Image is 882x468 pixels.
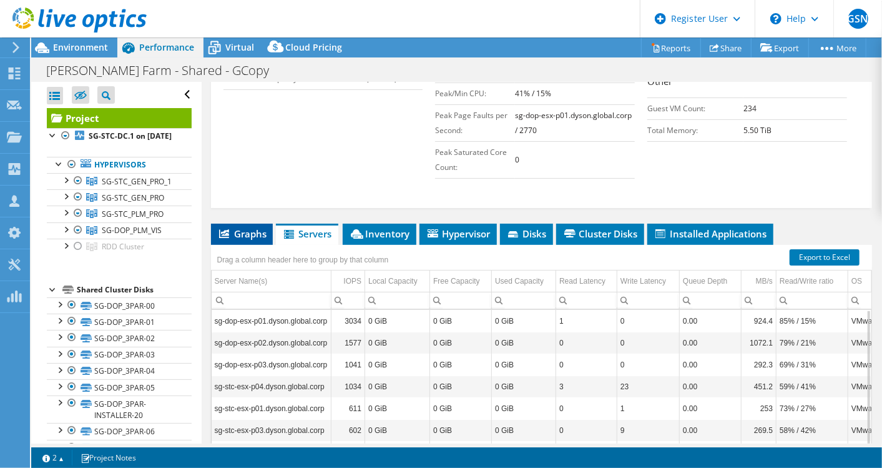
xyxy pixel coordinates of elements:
td: Column Server Name(s), Value sg-dop-esx-p03.dyson.global.corp [212,354,331,376]
div: Read/Write ratio [780,274,833,289]
svg: \n [770,13,782,24]
td: Column Local Capacity, Value 0 GiB [365,332,430,354]
td: Peak Saturated Core Count: [435,141,515,178]
a: SG-STC_PLM_PRO [47,206,192,222]
td: Column MB/s, Value 292.3 [742,354,777,376]
td: Column Queue Depth, Value 0.00 [680,397,742,419]
span: Graphs [217,227,267,240]
td: Column Local Capacity, Value 0 GiB [365,354,430,376]
td: Column Write Latency, Filter cell [617,292,680,309]
td: Column MB/s, Value 451.2 [742,376,777,397]
td: Column Free Capacity, Value 0 GiB [430,419,492,441]
td: Column Used Capacity, Value 0 GiB [492,310,556,332]
span: Cloud Pricing [285,41,342,53]
a: Hypervisors [47,157,192,173]
td: Column Local Capacity, Value 0 GiB [365,310,430,332]
a: SG-DOP_3PAR-06 [47,423,192,439]
td: Used Capacity Column [492,271,556,292]
td: Column Free Capacity, Value 0 GiB [430,354,492,376]
td: Column Local Capacity, Value 0 GiB [365,419,430,441]
td: Column MB/s, Value 167.6 [742,441,777,463]
span: Virtual [225,41,254,53]
a: SG-DOP_3PAR-05 [47,379,192,396]
div: Server Name(s) [215,274,268,289]
span: Inventory [349,227,410,240]
td: Column IOPS, Value 611 [331,397,365,419]
td: Column Read/Write ratio, Filter cell [777,292,848,309]
span: Disks [506,227,547,240]
span: SG-STC_GEN_PRO [102,192,164,203]
td: Column MB/s, Value 253 [742,397,777,419]
b: 5.50 TiB [743,125,772,136]
td: Column Used Capacity, Value 0 GiB [492,354,556,376]
a: SG-STC-DC.1 on [DATE] [47,128,192,144]
td: Column Server Name(s), Value sg-stc-esx-p04.dyson.global.corp [212,376,331,397]
td: Column Server Name(s), Value sg-stc-esx-p02.dyson.global.corp [212,441,331,463]
td: Read Latency Column [556,271,617,292]
td: Column Queue Depth, Value 0.00 [680,310,742,332]
td: Column Read/Write ratio, Value 85% / 15% [777,310,848,332]
td: Server Name(s) Column [212,271,331,292]
span: RDD Cluster [102,241,144,252]
td: Guest VM Count: [647,97,743,119]
td: Column Used Capacity, Value 0 GiB [492,441,556,463]
td: Column Queue Depth, Value 0.00 [680,332,742,354]
td: Column Queue Depth, Value 0.00 [680,419,742,441]
a: SG-DOP_3PAR-02 [47,330,192,346]
td: Column Read Latency, Value 0 [556,397,617,419]
td: Column Queue Depth, Value 0.00 [680,354,742,376]
td: Column Server Name(s), Value sg-stc-esx-p01.dyson.global.corp [212,397,331,419]
td: Column Queue Depth, Value 0.00 [680,441,742,463]
td: Column Local Capacity, Value 0 GiB [365,376,430,397]
span: Environment [53,41,108,53]
td: Column Write Latency, Value 0 [617,354,680,376]
a: Reports [641,38,701,57]
td: Column Free Capacity, Value 0 GiB [430,376,492,397]
td: Column Read Latency, Value 0 [556,441,617,463]
td: Column Read/Write ratio, Value 79% / 21% [777,332,848,354]
td: Column IOPS, Value 1034 [331,376,365,397]
td: Column Read/Write ratio, Value 58% / 42% [777,419,848,441]
a: RDD Cluster [47,239,192,255]
div: Free Capacity [433,274,480,289]
span: Hypervisor [426,227,491,240]
b: 41% / 15% [515,88,551,99]
td: Column Used Capacity, Value 0 GiB [492,332,556,354]
h3: Other [647,74,847,91]
td: Read/Write ratio Column [777,271,848,292]
td: Column Local Capacity, Filter cell [365,292,430,309]
a: SG-DOP_3PAR-04 [47,363,192,379]
td: MB/s Column [742,271,777,292]
a: SG-DOP_3PAR-INSTALLER-20 [47,396,192,423]
td: Column IOPS, Value 1041 [331,354,365,376]
td: Column Read Latency, Value 3 [556,376,617,397]
a: Project Notes [72,450,145,466]
td: Column Read/Write ratio, Value 69% / 31% [777,354,848,376]
span: SG-DOP_PLM_VIS [102,225,162,236]
td: Column Free Capacity, Value 0 GiB [430,441,492,463]
td: Column Read/Write ratio, Value 59% / 41% [777,376,848,397]
td: Total Memory: [647,119,743,141]
td: Column Used Capacity, Value 0 GiB [492,376,556,397]
td: Column Server Name(s), Filter cell [212,292,331,309]
td: Column Local Capacity, Value 0 GiB [365,397,430,419]
td: Peak/Min CPU: [435,82,515,104]
td: Column Read Latency, Filter cell [556,292,617,309]
span: Servers [282,227,332,240]
a: SG-DOP_3PAR-01 [47,314,192,330]
span: GSN [848,9,868,29]
td: Column IOPS, Value 3034 [331,310,365,332]
a: SG-STC_GEN_PRO [47,189,192,206]
td: Column Server Name(s), Value sg-stc-esx-p03.dyson.global.corp [212,419,331,441]
td: Column Write Latency, Value 0 [617,310,680,332]
td: Column Local Capacity, Value 0 GiB [365,441,430,463]
td: Column Server Name(s), Value sg-dop-esx-p02.dyson.global.corp [212,332,331,354]
td: Column Read/Write ratio, Value 52% / 48% [777,441,848,463]
a: Export to Excel [790,249,860,266]
td: Column Write Latency, Value 23 [617,376,680,397]
b: sg-dop-esx-p01.dyson.global.corp / 2770 [515,110,632,136]
td: IOPS Column [331,271,365,292]
td: Free Capacity Column [430,271,492,292]
td: Column MB/s, Filter cell [742,292,777,309]
td: Column MB/s, Value 269.5 [742,419,777,441]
